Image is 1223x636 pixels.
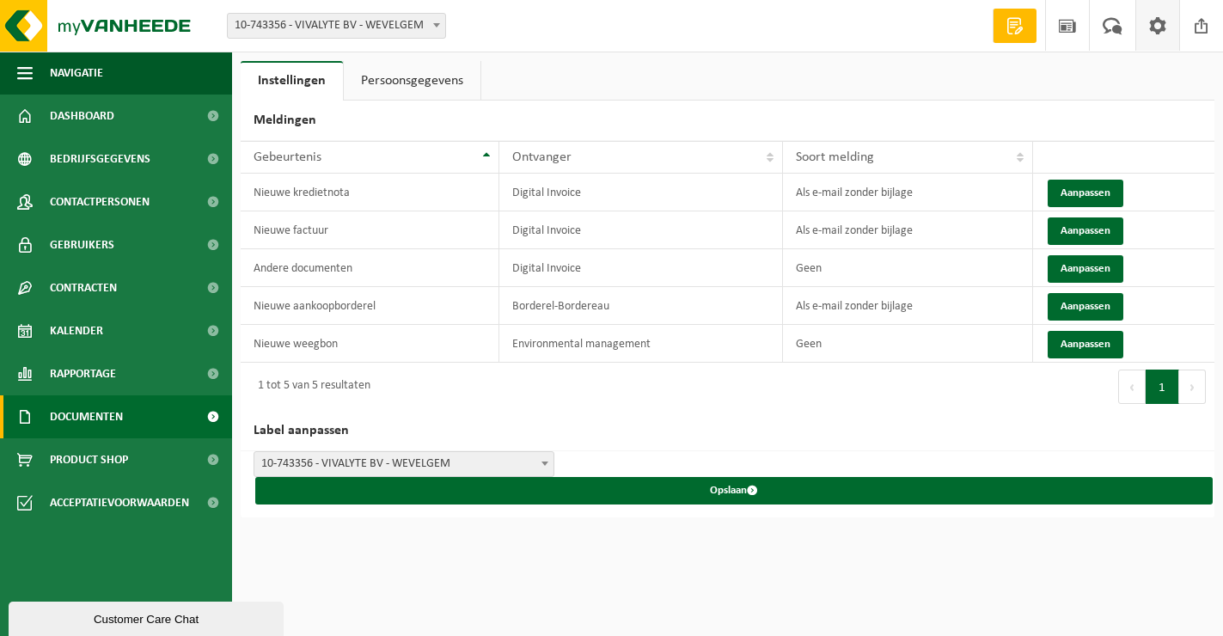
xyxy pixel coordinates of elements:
button: Aanpassen [1048,180,1123,207]
button: Aanpassen [1048,255,1123,283]
span: 10-743356 - VIVALYTE BV - WEVELGEM [254,451,554,477]
td: Digital Invoice [499,249,784,287]
iframe: chat widget [9,598,287,636]
td: Nieuwe aankoopborderel [241,287,499,325]
button: Aanpassen [1048,293,1123,321]
td: Als e-mail zonder bijlage [783,174,1033,211]
span: Documenten [50,395,123,438]
h2: Label aanpassen [241,411,1214,451]
span: Gebruikers [50,223,114,266]
span: 10-743356 - VIVALYTE BV - WEVELGEM [228,14,445,38]
button: Aanpassen [1048,217,1123,245]
span: 10-743356 - VIVALYTE BV - WEVELGEM [227,13,446,39]
td: Nieuwe kredietnota [241,174,499,211]
span: Acceptatievoorwaarden [50,481,189,524]
td: Digital Invoice [499,174,784,211]
td: Geen [783,325,1033,363]
a: Instellingen [241,61,343,101]
span: Navigatie [50,52,103,95]
span: Rapportage [50,352,116,395]
td: Als e-mail zonder bijlage [783,211,1033,249]
td: Borderel-Bordereau [499,287,784,325]
button: Previous [1118,370,1146,404]
span: Gebeurtenis [254,150,321,164]
span: Bedrijfsgegevens [50,138,150,180]
td: Nieuwe factuur [241,211,499,249]
span: Dashboard [50,95,114,138]
td: Digital Invoice [499,211,784,249]
h2: Meldingen [241,101,1214,141]
button: Aanpassen [1048,331,1123,358]
span: Soort melding [796,150,874,164]
span: Ontvanger [512,150,572,164]
span: 10-743356 - VIVALYTE BV - WEVELGEM [254,452,553,476]
button: 1 [1146,370,1179,404]
button: Opslaan [255,477,1213,505]
span: Product Shop [50,438,128,481]
span: Contracten [50,266,117,309]
a: Persoonsgegevens [344,61,480,101]
span: Contactpersonen [50,180,150,223]
td: Nieuwe weegbon [241,325,499,363]
button: Next [1179,370,1206,404]
td: Als e-mail zonder bijlage [783,287,1033,325]
td: Geen [783,249,1033,287]
div: 1 tot 5 van 5 resultaten [249,371,370,402]
td: Andere documenten [241,249,499,287]
span: Kalender [50,309,103,352]
td: Environmental management [499,325,784,363]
